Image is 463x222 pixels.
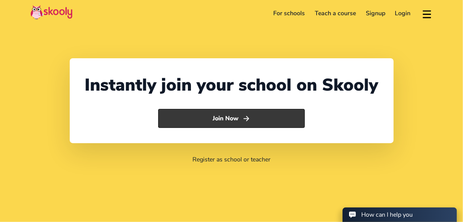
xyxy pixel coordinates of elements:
a: Teach a course [310,7,361,19]
a: For schools [269,7,310,19]
ion-icon: arrow forward outline [242,115,250,123]
div: Instantly join your school on Skooly [85,73,378,97]
img: Skooly [30,5,72,20]
a: Register as school or teacher [192,155,271,164]
a: Login [390,7,416,19]
button: Join Nowarrow forward outline [158,109,305,128]
button: menu outline [421,7,433,20]
a: Signup [361,7,390,19]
